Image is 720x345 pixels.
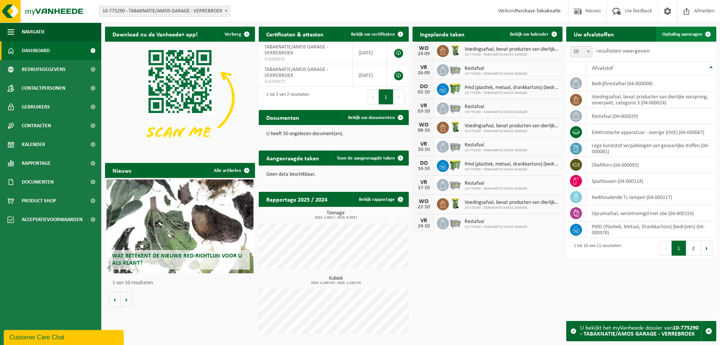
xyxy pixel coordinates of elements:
[510,32,549,37] span: Bekijk uw kalender
[259,192,335,206] h2: Rapportage 2025 / 2024
[465,206,559,210] span: 10-775290 - TABAKNATIE/AMOS GARAGE
[586,75,716,92] td: bedrijfsrestafval (04-000008)
[262,216,409,220] span: 2024: 2,862 t - 2025: 6,303 t
[416,128,431,133] div: 08-10
[586,221,716,238] td: PMD (Plastiek, Metaal, Drankkartons) (bedrijven) (04-000978)
[416,205,431,210] div: 22-10
[264,44,328,56] span: TABAKNATIE/AMOS GARAGE - VERREBROEK
[465,47,559,53] span: Voedingsafval, bevat producten van dierlijke oorsprong, onverpakt, categorie 3
[580,325,699,337] strong: 10-775290 - TABAKNATIE/AMOS GARAGE - VERREBROEK
[570,47,592,57] span: 10
[262,89,309,105] div: 1 tot 2 van 2 resultaten
[465,181,527,187] span: Restafval
[686,241,701,256] button: 2
[586,189,716,205] td: kwikhoudende TL-lampen (04-000117)
[465,161,559,167] span: Pmd (plastiek, metaal, drankkartons) (bedrijven)
[416,109,431,114] div: 03-10
[586,173,716,189] td: spuitbussen (04-000114)
[259,110,307,125] h2: Documenten
[449,121,462,133] img: WB-0140-HPE-GN-50
[351,32,395,37] span: Bekijk uw certificaten
[22,60,66,79] span: Bedrijfsgegevens
[331,151,408,166] a: Toon de aangevraagde taken
[465,72,527,76] span: 10-775290 - TABAKNATIE/AMOS GARAGE
[4,328,125,345] iframe: chat widget
[515,8,561,14] strong: Purchase Tabaknatie
[465,66,527,72] span: Restafval
[416,147,431,152] div: 10-10
[449,178,462,191] img: WB-2500-GAL-GY-01
[105,27,205,41] h2: Download nu de Vanheede+ app!
[225,32,241,37] span: Verberg
[416,71,431,76] div: 26-09
[393,89,405,104] button: Next
[465,85,559,91] span: Pmd (plastiek, metaal, drankkartons) (bedrijven)
[112,253,242,266] span: Wat betekent de nieuwe RED-richtlijn voor u als klant?
[465,53,559,57] span: 10-775290 - TABAKNATIE/AMOS GARAGE
[416,103,431,109] div: VR
[266,172,401,177] p: Geen data beschikbaar.
[416,141,431,147] div: VR
[353,64,387,87] td: [DATE]
[570,240,621,256] div: 1 tot 10 van 11 resultaten
[449,101,462,114] img: WB-2500-GAL-GY-01
[656,27,715,42] a: Ophaling aanvragen
[465,148,527,153] span: 10-775290 - TABAKNATIE/AMOS GARAGE
[22,79,65,98] span: Contactpersonen
[449,63,462,76] img: WB-2500-GAL-GY-01
[412,27,472,41] h2: Ingeplande taken
[504,27,562,42] a: Bekijk uw kalender
[22,210,82,229] span: Acceptatievoorwaarden
[672,241,686,256] button: 1
[259,27,331,41] h2: Certificaten & attesten
[99,6,230,17] span: 10-775290 - TABAKNATIE/AMOS GARAGE - VERREBROEK
[586,124,716,140] td: elektronische apparatuur - overige (OVE) (04-000067)
[416,199,431,205] div: WO
[416,224,431,229] div: 24-10
[465,142,527,148] span: Restafval
[465,167,559,172] span: 10-775290 - TABAKNATIE/AMOS GARAGE
[586,140,716,157] td: lege kunststof verpakkingen van gevaarlijke stoffen (04-000081)
[264,67,328,78] span: TABAKNATIE/AMOS GARAGE - VERREBROEK
[353,192,408,207] a: Bekijk rapportage
[264,56,347,62] span: VLA900192
[342,110,408,125] a: Bekijk uw documenten
[416,45,431,51] div: WO
[465,123,559,129] span: Voedingsafval, bevat producten van dierlijke oorsprong, onverpakt, categorie 3
[465,110,527,114] span: 10-775290 - TABAKNATIE/AMOS GARAGE
[662,32,702,37] span: Ophaling aanvragen
[566,27,621,41] h2: Uw afvalstoffen
[22,23,45,41] span: Navigatie
[701,241,712,256] button: Next
[22,116,51,135] span: Contracten
[262,211,409,220] h3: Tonnage
[22,41,50,60] span: Dashboard
[22,135,45,154] span: Kalender
[353,42,387,64] td: [DATE]
[580,321,701,341] div: U bekijkt het myVanheede dossier van
[416,65,431,71] div: VR
[416,166,431,172] div: 16-10
[465,187,527,191] span: 10-775290 - TABAKNATIE/AMOS GARAGE
[596,48,649,54] label: resultaten weergeven
[660,241,672,256] button: Previous
[266,131,401,137] p: U heeft 50 ongelezen document(en).
[449,140,462,152] img: WB-2500-GAL-GY-01
[416,179,431,185] div: VR
[208,163,254,178] a: Alle artikelen
[262,281,409,285] span: 2024: 4,180 m3 - 2025: 2,100 m3
[105,42,255,154] img: Download de VHEPlus App
[22,191,56,210] span: Product Shop
[367,89,379,104] button: Previous
[337,156,395,161] span: Toon de aangevraagde taken
[109,292,121,307] button: Vorige
[262,276,409,285] h3: Kubiek
[219,27,254,42] button: Verberg
[449,44,462,57] img: WB-0140-HPE-GN-50
[449,82,462,95] img: WB-0660-HPE-GN-50
[22,154,51,173] span: Rapportage
[416,51,431,57] div: 24-09
[465,104,527,110] span: Restafval
[416,90,431,95] div: 02-10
